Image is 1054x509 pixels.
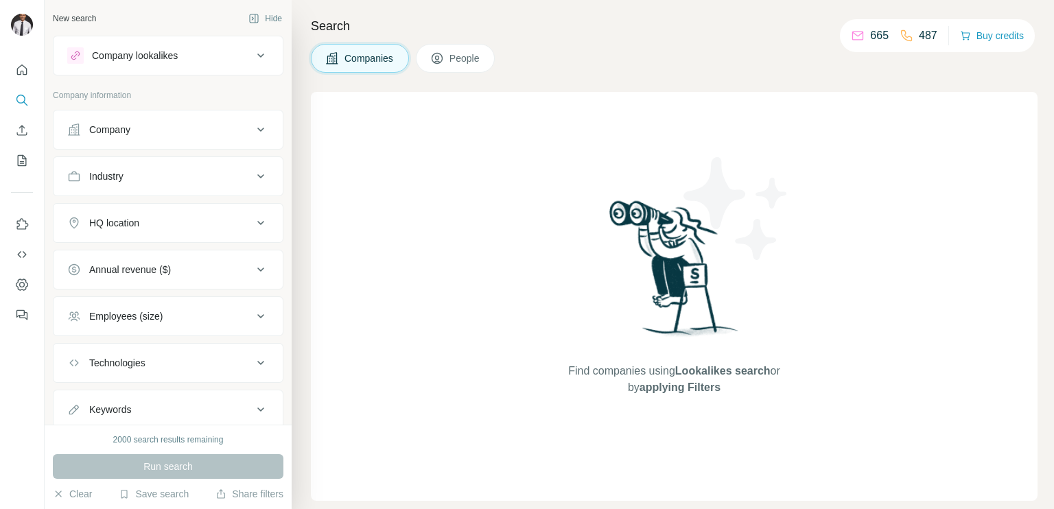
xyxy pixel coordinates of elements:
span: Find companies using or by [564,363,784,396]
button: Annual revenue ($) [54,253,283,286]
img: Surfe Illustration - Woman searching with binoculars [603,197,746,350]
div: New search [53,12,96,25]
p: 665 [870,27,889,44]
button: Company lookalikes [54,39,283,72]
span: People [449,51,481,65]
button: Clear [53,487,92,501]
div: 2000 search results remaining [113,434,224,446]
div: Technologies [89,356,145,370]
div: Company lookalikes [92,49,178,62]
div: Keywords [89,403,131,416]
span: applying Filters [640,381,721,393]
div: Employees (size) [89,309,163,323]
button: Dashboard [11,272,33,297]
div: Company [89,123,130,137]
button: Feedback [11,303,33,327]
button: Enrich CSV [11,118,33,143]
button: My lists [11,148,33,173]
button: Keywords [54,393,283,426]
button: Save search [119,487,189,501]
button: Share filters [215,487,283,501]
div: Industry [89,169,124,183]
button: HQ location [54,206,283,239]
span: Companies [344,51,395,65]
button: Use Surfe on LinkedIn [11,212,33,237]
p: Company information [53,89,283,102]
button: Industry [54,160,283,193]
h4: Search [311,16,1038,36]
button: Technologies [54,346,283,379]
button: Use Surfe API [11,242,33,267]
p: 487 [919,27,937,44]
button: Hide [239,8,292,29]
img: Surfe Illustration - Stars [675,147,798,270]
button: Company [54,113,283,146]
button: Quick start [11,58,33,82]
button: Buy credits [960,26,1024,45]
button: Search [11,88,33,113]
button: Employees (size) [54,300,283,333]
span: Lookalikes search [675,365,771,377]
div: HQ location [89,216,139,230]
img: Avatar [11,14,33,36]
div: Annual revenue ($) [89,263,171,276]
